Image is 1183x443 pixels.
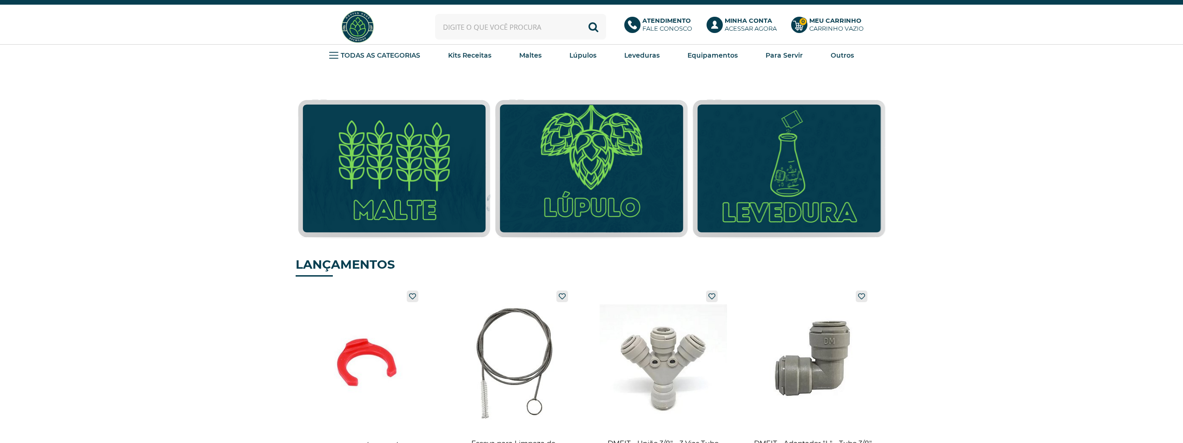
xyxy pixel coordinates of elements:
strong: Lúpulos [569,51,596,60]
a: Maltes [519,48,542,62]
img: Lúpulo [495,99,688,238]
button: Buscar [581,14,606,40]
b: Meu Carrinho [809,17,861,24]
a: Minha ContaAcessar agora [707,17,782,37]
p: Acessar agora [725,17,777,33]
strong: Maltes [519,51,542,60]
div: Carrinho Vazio [809,25,864,33]
a: Leveduras [624,48,660,62]
a: Para Servir [766,48,803,62]
b: Minha Conta [725,17,772,24]
a: Kits Receitas [448,48,491,62]
p: Fale conosco [642,17,692,33]
strong: 0 [799,18,807,26]
a: Lúpulos [569,48,596,62]
a: TODAS AS CATEGORIAS [329,48,420,62]
img: Hopfen Haus BrewShop [340,9,375,44]
strong: Leveduras [624,51,660,60]
strong: LANÇAMENTOS [296,257,395,272]
a: Equipamentos [687,48,738,62]
b: Atendimento [642,17,691,24]
input: Digite o que você procura [435,14,606,40]
strong: TODAS AS CATEGORIAS [341,51,420,60]
img: Malte [298,99,491,238]
a: Outros [831,48,854,62]
strong: Equipamentos [687,51,738,60]
strong: Para Servir [766,51,803,60]
img: Leveduras [693,99,886,238]
strong: Kits Receitas [448,51,491,60]
strong: Outros [831,51,854,60]
a: AtendimentoFale conosco [624,17,697,37]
